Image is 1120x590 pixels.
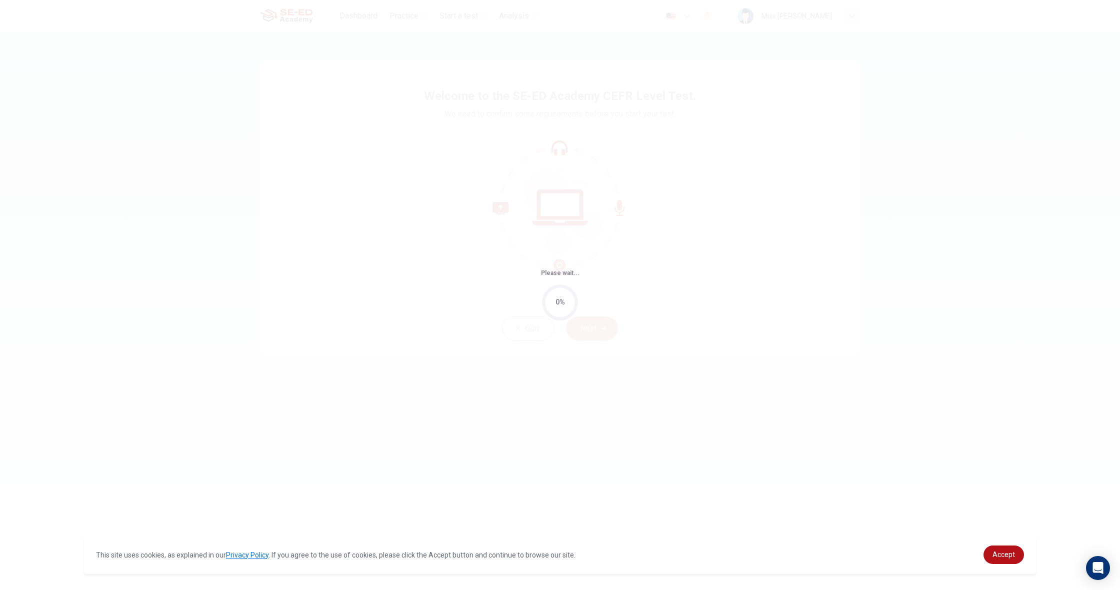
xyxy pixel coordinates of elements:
[226,551,268,559] a: Privacy Policy
[992,550,1015,558] span: Accept
[541,269,579,276] span: Please wait...
[96,551,575,559] span: This site uses cookies, as explained in our . If you agree to the use of cookies, please click th...
[555,296,565,308] div: 0%
[983,545,1024,564] a: dismiss cookie message
[84,535,1036,574] div: cookieconsent
[1086,556,1110,580] div: Open Intercom Messenger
